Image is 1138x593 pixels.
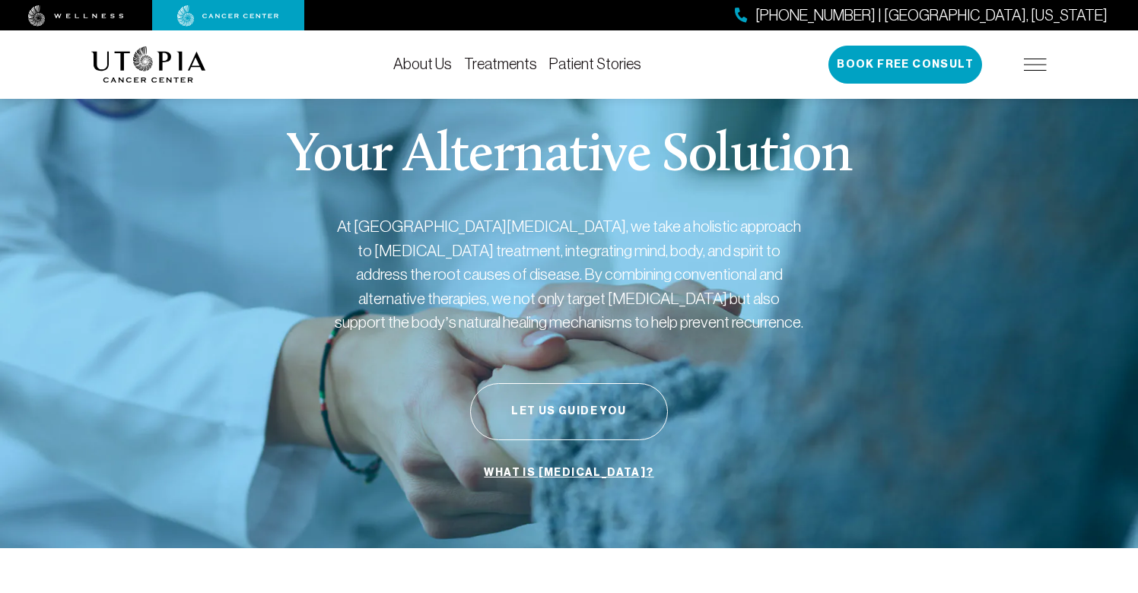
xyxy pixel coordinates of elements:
[286,129,851,184] p: Your Alternative Solution
[28,5,124,27] img: wellness
[735,5,1108,27] a: [PHONE_NUMBER] | [GEOGRAPHIC_DATA], [US_STATE]
[91,46,206,83] img: logo
[333,214,805,335] p: At [GEOGRAPHIC_DATA][MEDICAL_DATA], we take a holistic approach to [MEDICAL_DATA] treatment, inte...
[1024,59,1047,71] img: icon-hamburger
[470,383,668,440] button: Let Us Guide You
[755,5,1108,27] span: [PHONE_NUMBER] | [GEOGRAPHIC_DATA], [US_STATE]
[828,46,982,84] button: Book Free Consult
[549,55,641,72] a: Patient Stories
[480,458,657,487] a: What is [MEDICAL_DATA]?
[464,55,537,72] a: Treatments
[393,55,452,72] a: About Us
[177,5,279,27] img: cancer center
